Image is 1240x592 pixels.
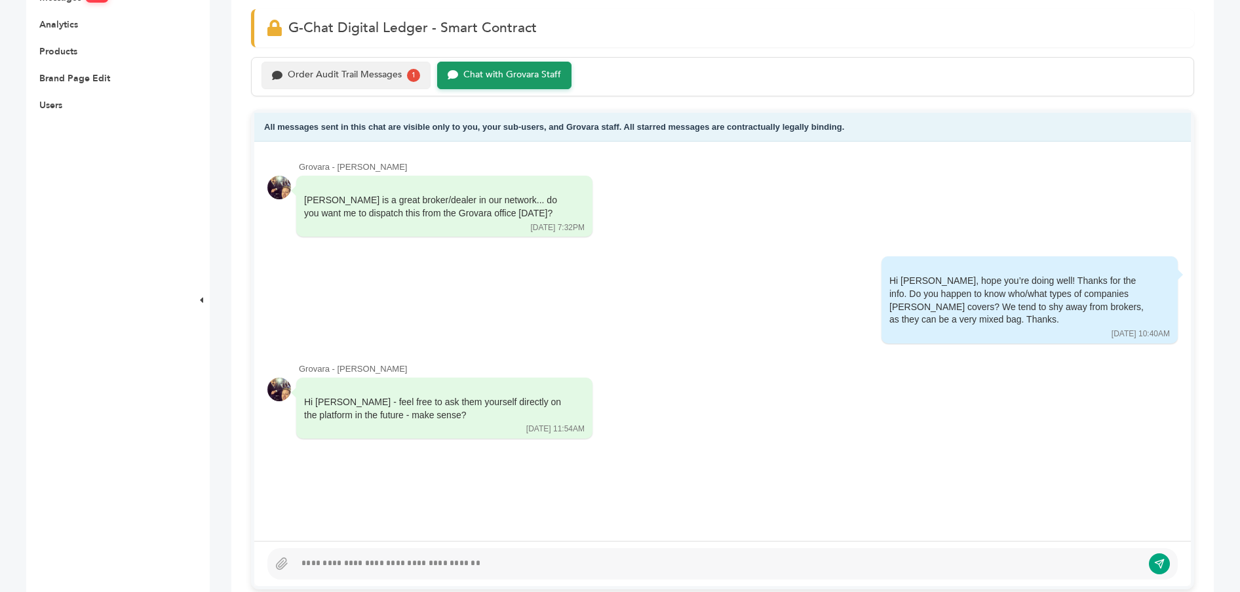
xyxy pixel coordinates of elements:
[299,363,1178,375] div: Grovara - [PERSON_NAME]
[39,99,62,111] a: Users
[254,113,1191,142] div: All messages sent in this chat are visible only to you, your sub-users, and Grovara staff. All st...
[299,161,1178,173] div: Grovara - [PERSON_NAME]
[39,18,78,31] a: Analytics
[526,424,585,435] div: [DATE] 11:54AM
[39,45,77,58] a: Products
[304,194,566,220] div: [PERSON_NAME] is a great broker/dealer in our network... do you want me to dispatch this from the...
[889,275,1152,326] div: Hi [PERSON_NAME], hope you’re doing well! Thanks for the info. Do you happen to know who/what typ...
[407,69,420,82] div: 1
[304,396,566,422] div: Hi [PERSON_NAME] - feel free to ask them yourself directly on the platform in the future - make s...
[531,222,585,233] div: [DATE] 7:32PM
[1112,328,1170,340] div: [DATE] 10:40AM
[39,72,110,85] a: Brand Page Edit
[288,69,402,81] div: Order Audit Trail Messages
[463,69,561,81] div: Chat with Grovara Staff
[288,18,537,37] span: G-Chat Digital Ledger - Smart Contract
